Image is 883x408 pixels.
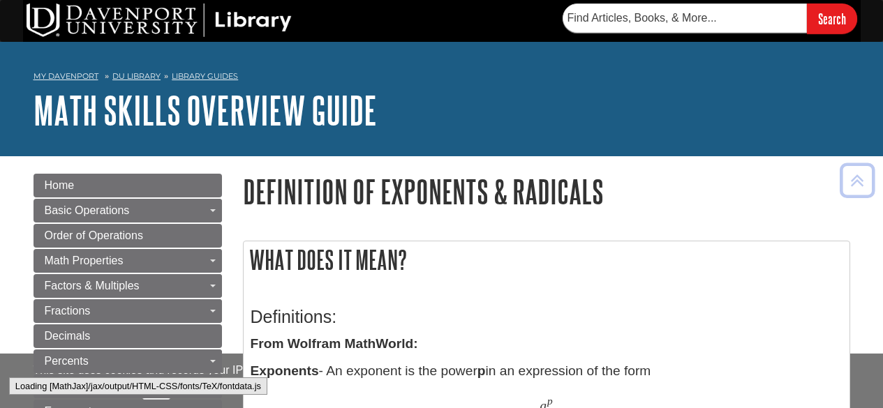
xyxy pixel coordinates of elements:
[45,179,75,191] span: Home
[34,224,222,248] a: Order of Operations
[563,3,807,33] input: Find Articles, Books, & More...
[45,355,89,367] span: Percents
[45,229,143,241] span: Order of Operations
[34,324,222,348] a: Decimals
[251,336,418,351] strong: From Wolfram MathWorld:
[563,3,857,33] form: Searches DU Library's articles, books, and more
[45,305,91,317] span: Fractions
[34,67,850,89] nav: breadcrumb
[34,249,222,273] a: Math Properties
[9,377,267,395] div: Loading [MathJax]/jax/output/HTML-CSS/fonts/TeX/fontdata.js
[34,199,222,222] a: Basic Operations
[172,71,238,81] a: Library Guides
[45,330,91,342] span: Decimals
[34,274,222,298] a: Factors & Multiples
[244,241,849,278] h2: What does it mean?
[835,171,880,190] a: Back to Top
[807,3,857,33] input: Search
[112,71,161,81] a: DU Library
[251,363,319,378] b: Exponents
[34,299,222,323] a: Fractions
[547,395,553,407] span: p
[477,363,486,378] b: p
[45,255,124,266] span: Math Properties
[34,70,98,82] a: My Davenport
[34,174,222,197] a: Home
[45,204,130,216] span: Basic Operations
[34,89,377,132] a: Math Skills Overview Guide
[34,349,222,373] a: Percents
[243,174,850,209] h1: Definition of Exponents & Radicals
[251,307,843,327] h3: Definitions:
[27,3,292,37] img: DU Library
[45,280,140,292] span: Factors & Multiples
[34,375,222,398] a: Ratios & Proportions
